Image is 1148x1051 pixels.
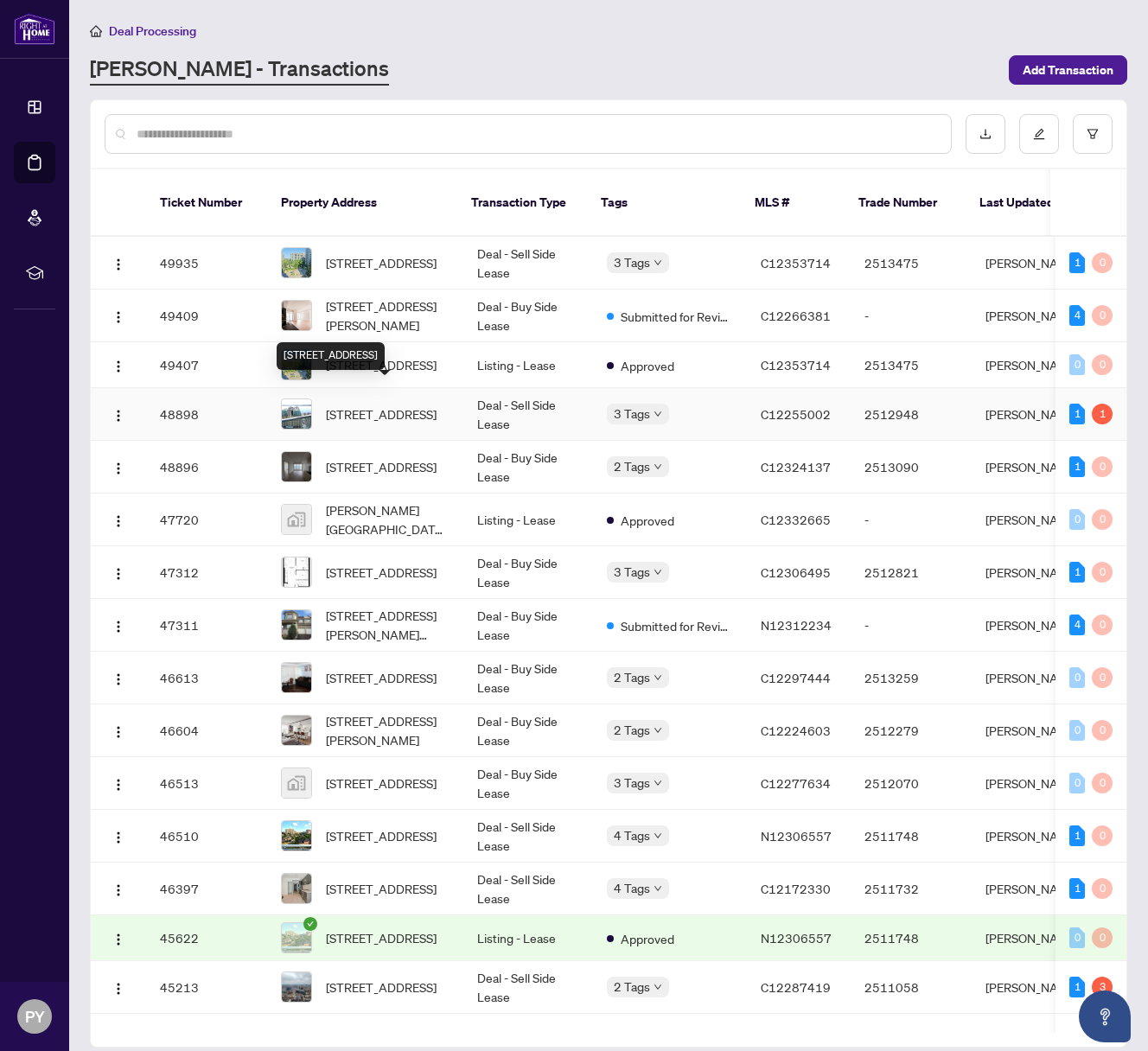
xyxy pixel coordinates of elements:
td: 48898 [146,388,267,441]
td: [PERSON_NAME] [972,757,1101,810]
img: Logo [112,831,125,844]
div: 4 [1069,305,1085,326]
span: C12224603 [761,723,831,738]
div: 0 [1092,305,1113,326]
img: thumbnail-img [282,557,311,587]
td: 47311 [146,599,267,652]
span: down [654,884,662,893]
td: 2511732 [851,863,972,915]
span: C12287419 [761,979,831,995]
div: 0 [1092,562,1113,583]
td: - [851,290,972,342]
img: Logo [112,982,125,996]
img: logo [14,13,55,45]
div: 1 [1069,252,1085,273]
td: Deal - Buy Side Lease [463,704,593,757]
th: Tags [587,169,741,237]
td: 2512948 [851,388,972,441]
button: Logo [105,973,132,1001]
td: 45622 [146,915,267,961]
td: 48896 [146,441,267,494]
span: 4 Tags [614,825,650,845]
td: 2511748 [851,915,972,961]
td: 45213 [146,961,267,1014]
td: Deal - Buy Side Lease [463,290,593,342]
div: 0 [1069,509,1085,530]
td: Deal - Sell Side Lease [463,388,593,441]
a: [PERSON_NAME] - Transactions [90,54,389,86]
div: 1 [1092,404,1113,424]
button: Logo [105,822,132,850]
img: thumbnail-img [282,399,311,429]
td: [PERSON_NAME] [972,237,1101,290]
span: C12324137 [761,459,831,475]
td: - [851,494,972,546]
span: 4 Tags [614,878,650,898]
span: down [654,726,662,735]
td: [PERSON_NAME] [972,388,1101,441]
td: [PERSON_NAME] [972,494,1101,546]
div: 3 [1092,977,1113,997]
td: 47312 [146,546,267,599]
div: 0 [1092,825,1113,846]
span: C12306495 [761,564,831,580]
div: 0 [1092,354,1113,375]
td: 46613 [146,652,267,704]
img: Logo [112,360,125,373]
img: thumbnail-img [282,452,311,481]
td: Deal - Sell Side Lease [463,237,593,290]
img: thumbnail-img [282,768,311,798]
th: Last Updated By [966,169,1095,237]
button: Logo [105,351,132,379]
div: 0 [1092,667,1113,688]
span: C12172330 [761,881,831,896]
img: Logo [112,620,125,634]
span: C12297444 [761,670,831,685]
span: 3 Tags [614,773,650,793]
div: 4 [1069,615,1085,635]
span: down [654,779,662,787]
span: [STREET_ADDRESS] [326,879,437,898]
img: thumbnail-img [282,610,311,640]
th: MLS # [741,169,845,237]
td: [PERSON_NAME] [972,863,1101,915]
span: [STREET_ADDRESS][PERSON_NAME] [326,711,450,749]
img: Logo [112,778,125,792]
div: 0 [1069,354,1085,375]
span: 2 Tags [614,667,650,687]
span: [STREET_ADDRESS][PERSON_NAME][PERSON_NAME] [326,606,450,644]
img: Logo [112,725,125,739]
span: C12332665 [761,512,831,527]
img: thumbnail-img [282,972,311,1002]
div: 1 [1069,562,1085,583]
span: 2 Tags [614,720,650,740]
img: Logo [112,310,125,324]
td: 49409 [146,290,267,342]
td: [PERSON_NAME] [972,546,1101,599]
img: Logo [112,258,125,271]
span: down [654,673,662,682]
div: 1 [1069,977,1085,997]
td: 46604 [146,704,267,757]
span: edit [1033,128,1045,140]
button: Logo [105,400,132,428]
span: PY [25,1004,45,1029]
img: Logo [112,883,125,897]
img: thumbnail-img [282,923,311,952]
span: Add Transaction [1023,56,1113,84]
td: Deal - Buy Side Lease [463,546,593,599]
span: [STREET_ADDRESS][PERSON_NAME] [326,296,450,334]
span: 2 Tags [614,456,650,476]
th: Trade Number [845,169,966,237]
td: [PERSON_NAME] [972,599,1101,652]
td: 2513259 [851,652,972,704]
button: Logo [105,769,132,797]
div: 1 [1069,825,1085,846]
button: Logo [105,506,132,533]
img: thumbnail-img [282,874,311,903]
button: Logo [105,249,132,277]
button: Open asap [1079,990,1131,1042]
td: - [851,599,972,652]
span: down [654,983,662,991]
td: Deal - Buy Side Lease [463,599,593,652]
